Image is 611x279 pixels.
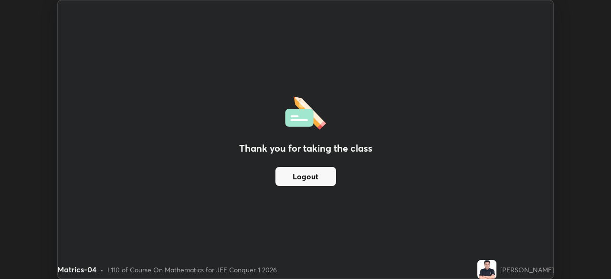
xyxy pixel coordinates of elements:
[477,260,496,279] img: e88ce6568ffa4e9cbbec5d31f549e362.jpg
[107,265,277,275] div: L110 of Course On Mathematics for JEE Conquer 1 2026
[500,265,554,275] div: [PERSON_NAME]
[57,264,96,275] div: Matrics-04
[239,141,372,155] h2: Thank you for taking the class
[100,265,104,275] div: •
[275,167,336,186] button: Logout
[285,93,326,130] img: offlineFeedback.1438e8b3.svg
